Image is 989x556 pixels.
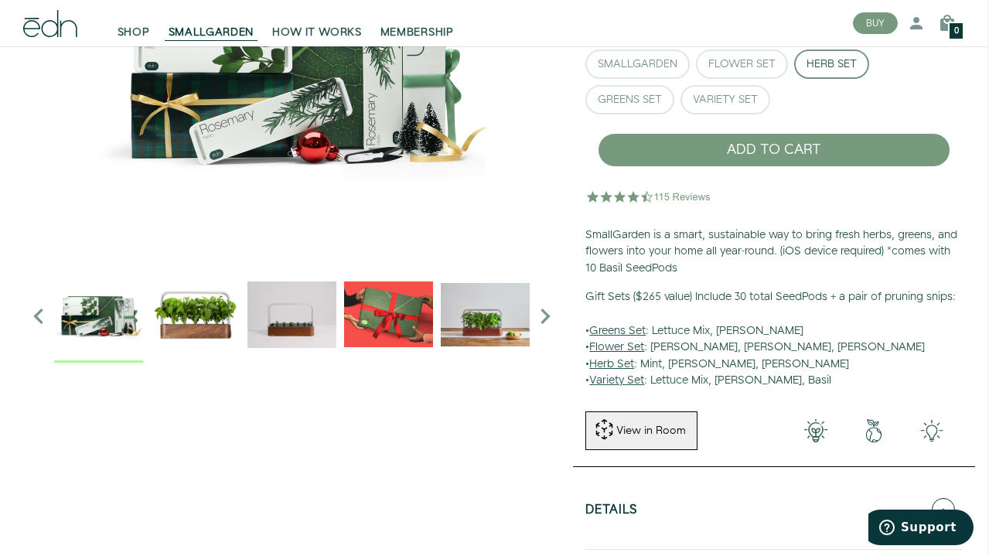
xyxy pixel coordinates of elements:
[954,27,959,36] span: 0
[794,49,869,79] button: Herb Set
[585,227,963,278] p: SmallGarden is a smart, sustainable way to bring fresh herbs, greens, and flowers into your home ...
[844,419,902,442] img: green-earth.png
[696,49,788,79] button: Flower Set
[169,25,254,40] span: SMALLGARDEN
[680,85,770,114] button: Variety Set
[693,94,758,105] div: Variety Set
[371,6,463,40] a: MEMBERSHIP
[441,270,530,359] img: edn-smallgarden-mixed-herbs-table-product-2000px_1024x.jpg
[868,510,974,548] iframe: Opens a widget where you can find more information
[585,503,638,521] h5: Details
[903,419,961,442] img: edn-smallgarden-tech.png
[344,270,433,363] div: 3 / 6
[598,133,950,167] button: ADD TO CART
[585,289,956,305] b: Gift Sets ($265 value) Include 30 total SeedPods + a pair of pruning snips:
[530,301,561,332] i: Next slide
[247,270,336,363] div: 2 / 6
[585,181,713,212] img: 4.5 star rating
[589,356,634,372] u: Herb Set
[853,12,898,34] button: BUY
[380,25,454,40] span: MEMBERSHIP
[589,323,646,339] u: Greens Set
[598,94,662,105] div: Greens Set
[441,270,530,363] div: 4 / 6
[151,270,240,359] img: Official-EDN-SMALLGARDEN-HERB-HERO-SLV-2000px_1024x.png
[585,289,963,390] p: • : Lettuce Mix, [PERSON_NAME] • : [PERSON_NAME], [PERSON_NAME], [PERSON_NAME] • : Mint, [PERSON_...
[585,483,963,537] button: Details
[263,6,370,40] a: HOW IT WORKS
[615,423,687,438] div: View in Room
[589,373,644,388] u: Variety Set
[108,6,159,40] a: SHOP
[118,25,150,40] span: SHOP
[786,419,844,442] img: 001-light-bulb.png
[272,25,361,40] span: HOW IT WORKS
[344,270,433,359] img: EMAILS_-_Holiday_21_PT1_28_9986b34a-7908-4121-b1c1-9595d1e43abe_1024x.png
[23,301,54,332] i: Previous slide
[54,270,143,359] img: edn-holiday-value-herbs-1-square_1000x.png
[247,270,336,359] img: edn-trim-basil.2021-09-07_14_55_24_1024x.gif
[585,85,674,114] button: Greens Set
[589,339,644,355] u: Flower Set
[585,49,690,79] button: SmallGarden
[807,59,857,70] div: Herb Set
[598,59,677,70] div: SmallGarden
[708,59,776,70] div: Flower Set
[151,270,240,363] div: 1 / 6
[159,6,264,40] a: SMALLGARDEN
[585,411,697,450] button: View in Room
